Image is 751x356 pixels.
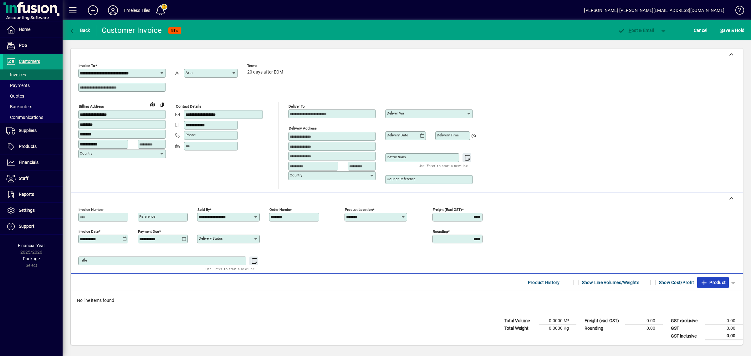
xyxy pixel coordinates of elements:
[19,59,40,64] span: Customers
[3,38,63,53] a: POS
[705,332,743,340] td: 0.00
[668,332,705,340] td: GST inclusive
[692,25,709,36] button: Cancel
[581,317,625,325] td: Freight (excl GST)
[625,325,663,332] td: 0.00
[705,325,743,332] td: 0.00
[625,317,663,325] td: 0.00
[3,155,63,170] a: Financials
[387,155,406,159] mat-label: Instructions
[6,104,32,109] span: Backorders
[6,83,30,88] span: Payments
[80,151,92,155] mat-label: Country
[19,128,37,133] span: Suppliers
[79,207,104,212] mat-label: Invoice number
[345,207,373,212] mat-label: Product location
[68,25,92,36] button: Back
[3,187,63,202] a: Reports
[18,243,45,248] span: Financial Year
[19,176,28,181] span: Staff
[3,219,63,234] a: Support
[437,133,459,137] mat-label: Delivery time
[501,325,539,332] td: Total Weight
[79,64,95,68] mat-label: Invoice To
[6,94,24,99] span: Quotes
[6,115,43,120] span: Communications
[138,229,159,234] mat-label: Payment due
[199,236,223,241] mat-label: Delivery status
[290,173,302,177] mat-label: Country
[3,203,63,218] a: Settings
[581,279,639,286] label: Show Line Volumes/Weights
[3,123,63,139] a: Suppliers
[103,5,123,16] button: Profile
[731,1,743,22] a: Knowledge Base
[3,171,63,186] a: Staff
[186,70,192,75] mat-label: Attn
[668,317,705,325] td: GST exclusive
[23,256,40,261] span: Package
[720,28,723,33] span: S
[79,229,99,234] mat-label: Invoice date
[387,111,404,115] mat-label: Deliver via
[19,192,34,197] span: Reports
[3,112,63,123] a: Communications
[102,25,162,35] div: Customer Invoice
[3,101,63,112] a: Backorders
[63,25,97,36] app-page-header-button: Back
[269,207,292,212] mat-label: Order number
[80,258,87,262] mat-label: Title
[694,25,708,35] span: Cancel
[419,162,468,169] mat-hint: Use 'Enter' to start a new line
[19,160,38,165] span: Financials
[719,25,746,36] button: Save & Hold
[581,325,625,332] td: Rounding
[668,325,705,332] td: GST
[629,28,631,33] span: P
[19,144,37,149] span: Products
[528,277,560,287] span: Product History
[19,43,27,48] span: POS
[197,207,210,212] mat-label: Sold by
[147,99,157,109] a: View on map
[69,28,90,33] span: Back
[3,22,63,38] a: Home
[3,139,63,155] a: Products
[3,69,63,80] a: Invoices
[705,317,743,325] td: 0.00
[289,104,305,109] mat-label: Deliver To
[584,5,724,15] div: [PERSON_NAME] [PERSON_NAME][EMAIL_ADDRESS][DOMAIN_NAME]
[71,291,743,310] div: No line items found
[3,91,63,101] a: Quotes
[123,5,150,15] div: Timeless Tiles
[700,277,726,287] span: Product
[157,99,167,109] button: Copy to Delivery address
[615,25,657,36] button: Post & Email
[618,28,654,33] span: ost & Email
[387,133,408,137] mat-label: Delivery date
[139,214,155,219] mat-label: Reference
[433,207,462,212] mat-label: Freight (excl GST)
[387,177,416,181] mat-label: Courier Reference
[247,64,285,68] span: Terms
[539,317,576,325] td: 0.0000 M³
[186,133,196,137] mat-label: Phone
[19,27,30,32] span: Home
[501,317,539,325] td: Total Volume
[247,70,283,75] span: 20 days after EOM
[525,277,562,288] button: Product History
[19,224,34,229] span: Support
[171,28,179,33] span: NEW
[206,265,255,272] mat-hint: Use 'Enter' to start a new line
[539,325,576,332] td: 0.0000 Kg
[3,80,63,91] a: Payments
[697,277,729,288] button: Product
[6,72,26,77] span: Invoices
[433,229,448,234] mat-label: Rounding
[83,5,103,16] button: Add
[19,208,35,213] span: Settings
[720,25,744,35] span: ave & Hold
[658,279,694,286] label: Show Cost/Profit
